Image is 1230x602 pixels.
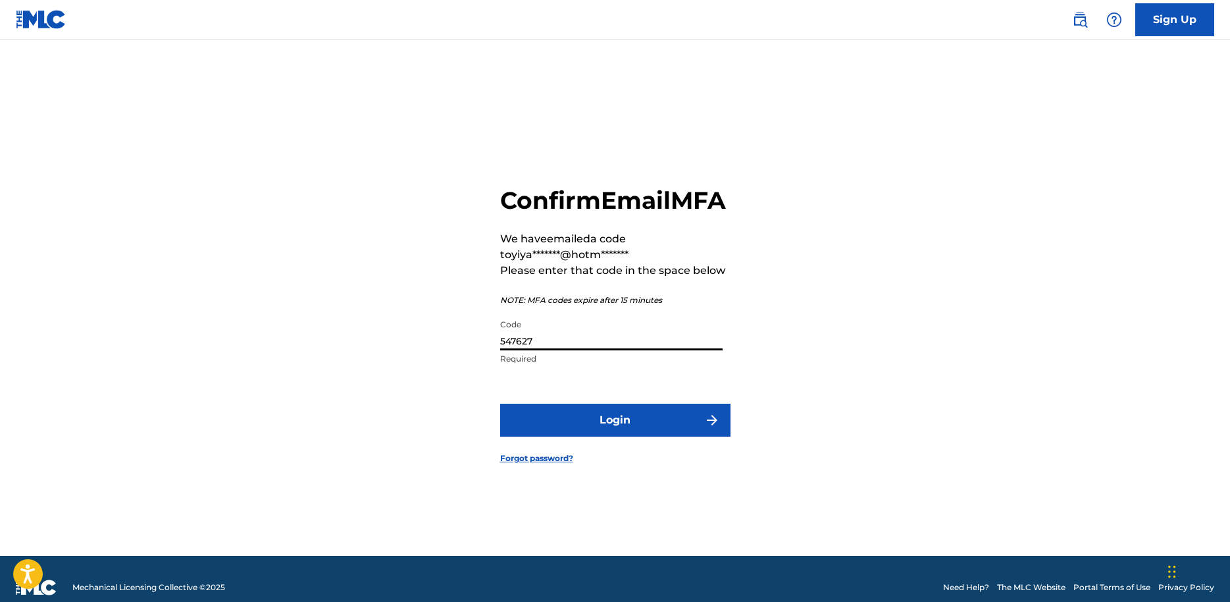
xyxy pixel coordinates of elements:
[500,353,723,365] p: Required
[1158,582,1214,593] a: Privacy Policy
[1101,7,1127,33] div: Help
[500,404,730,437] button: Login
[16,580,57,595] img: logo
[500,452,573,464] a: Forgot password?
[1164,539,1230,602] iframe: Chat Widget
[500,294,730,306] p: NOTE: MFA codes expire after 15 minutes
[1106,12,1122,28] img: help
[1072,12,1088,28] img: search
[704,412,720,428] img: f7272a7cc735f4ea7f67.svg
[500,186,730,215] h2: Confirm Email MFA
[997,582,1065,593] a: The MLC Website
[1168,552,1176,591] div: Drag
[1135,3,1214,36] a: Sign Up
[1067,7,1093,33] a: Public Search
[72,582,225,593] span: Mechanical Licensing Collective © 2025
[1073,582,1150,593] a: Portal Terms of Use
[16,10,66,29] img: MLC Logo
[943,582,989,593] a: Need Help?
[500,263,730,279] p: Please enter that code in the space below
